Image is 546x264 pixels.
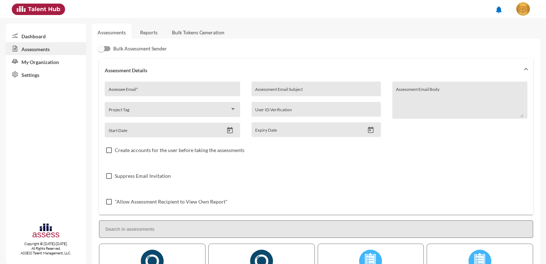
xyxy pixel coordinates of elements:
[166,24,230,41] a: Bulk Tokens Generation
[224,127,236,134] button: Open calendar
[115,172,171,180] span: Suppress Email Invitation
[6,68,86,81] a: Settings
[364,126,377,134] button: Open calendar
[6,42,86,55] a: Assessments
[495,5,503,14] mat-icon: notifications
[115,197,228,206] span: "Allow Assessment Recipient to View Own Report"
[32,223,60,240] img: assesscompany-logo.png
[99,220,533,238] input: Search in assessments
[99,59,533,82] mat-expansion-panel-header: Assessment Details
[6,241,86,255] p: Copyright © [DATE]-[DATE]. All Rights Reserved. ASSESS Talent Management, LLC.
[99,82,533,215] div: Assessment Details
[6,29,86,42] a: Dashboard
[105,67,519,73] mat-panel-title: Assessment Details
[6,55,86,68] a: My Organization
[113,44,167,53] span: Bulk Assessment Sender
[98,29,126,35] a: Assessments
[134,24,163,41] a: Reports
[115,146,244,155] span: Create accounts for the user before taking the assessments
